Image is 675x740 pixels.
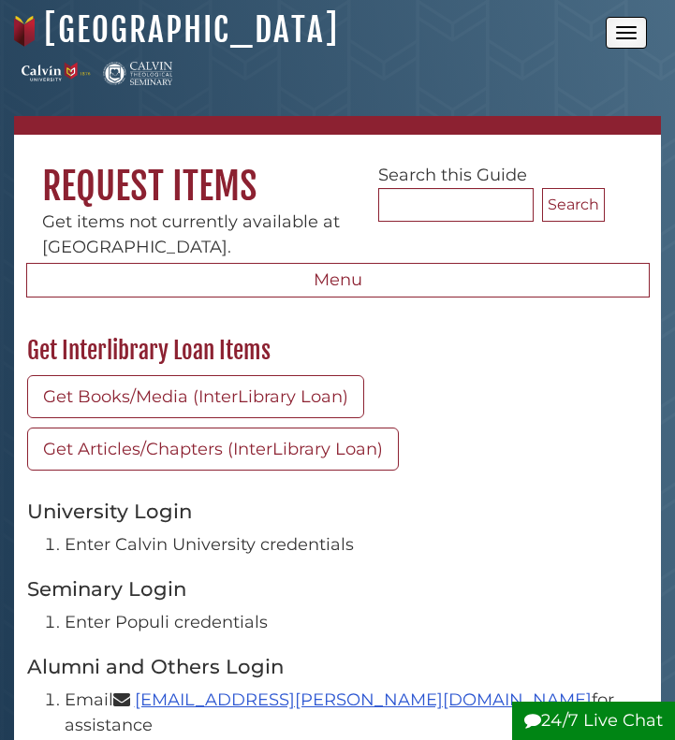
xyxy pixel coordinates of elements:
h3: Alumni and Others Login [27,654,649,678]
a: [GEOGRAPHIC_DATA] [44,9,339,51]
a: Get Books/Media (InterLibrary Loan) [27,375,364,418]
nav: breadcrumb [14,116,661,135]
button: Search [542,188,605,222]
img: Calvin Theological Seminary [103,62,172,85]
a: Get Articles/Chapters (InterLibrary Loan) [27,428,399,471]
button: Open the menu [606,17,647,49]
a: [EMAIL_ADDRESS][PERSON_NAME][DOMAIN_NAME] [135,689,592,710]
h3: University Login [27,499,649,523]
h3: Seminary Login [27,576,649,601]
span: Get items not currently available at [GEOGRAPHIC_DATA]. [42,211,340,257]
li: Email for assistance [65,688,649,738]
h2: Get Interlibrary Loan Items [18,336,658,366]
button: 24/7 Live Chat [512,702,675,740]
button: Menu [26,263,650,298]
li: Enter Calvin University credentials [65,532,649,558]
li: Enter Populi credentials [65,610,649,635]
h1: Request Items [14,135,661,210]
